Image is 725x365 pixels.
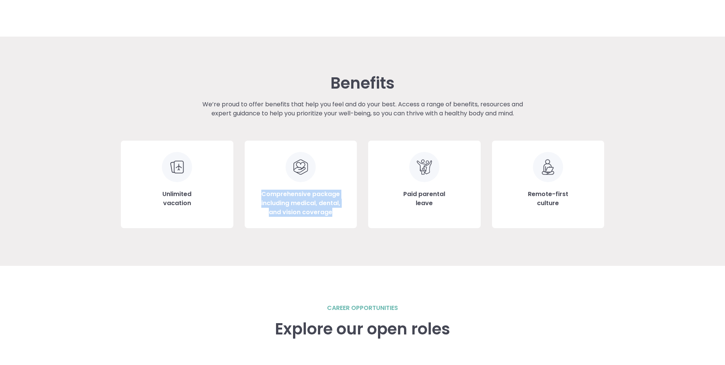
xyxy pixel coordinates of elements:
[285,152,316,182] img: Clip art of hand holding a heart
[193,100,532,118] p: We’re proud to offer benefits that help you feel and do your best. Access a range of benefits, re...
[256,190,346,217] h3: Comprehensive package including medical, dental, and vision coverage
[403,190,445,208] h3: Paid parental leave
[327,304,398,313] h2: career opportunities
[528,190,568,208] h3: Remote-first culture
[409,152,440,182] img: Clip art of family of 3 embraced facing forward
[162,190,191,208] h3: Unlimited vacation
[162,152,192,182] img: Unlimited vacation icon
[330,74,395,92] h3: Benefits
[533,152,563,182] img: Remote-first culture icon
[275,320,450,338] h3: Explore our open roles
